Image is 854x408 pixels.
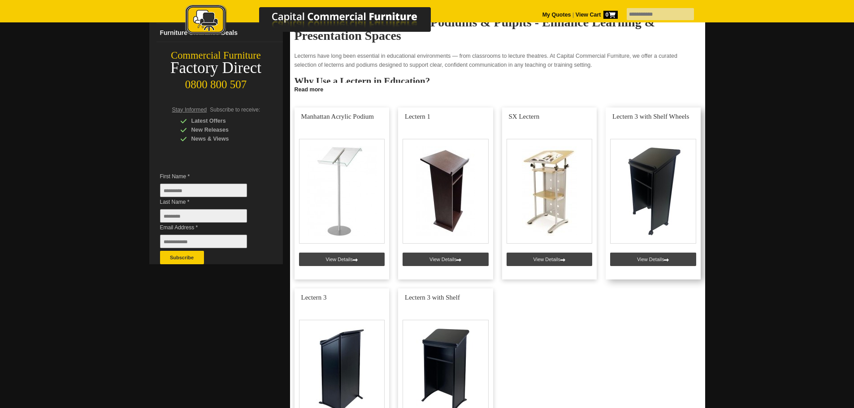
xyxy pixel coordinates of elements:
span: Last Name * [160,198,260,206]
a: My Quotes [542,12,571,18]
a: Click to read more [290,83,705,94]
strong: View Cart [576,12,618,18]
input: Email Address * [160,235,247,248]
input: First Name * [160,184,247,197]
div: New Releases [180,125,265,134]
a: Furniture Clearance Deals [156,24,283,42]
div: News & Views [180,134,265,143]
span: 0 [603,11,618,19]
span: First Name * [160,172,260,181]
div: Commercial Furniture [149,49,283,62]
div: Latest Offers [180,116,265,125]
div: Factory Direct [149,62,283,74]
button: Subscribe [160,251,204,264]
div: 0800 800 507 [149,74,283,91]
img: Capital Commercial Furniture Logo [160,4,474,37]
a: View Cart0 [574,12,617,18]
a: Capital Commercial Furniture Logo [160,4,474,40]
p: Lecterns have long been essential in educational environments — from classrooms to lecture theatr... [295,52,701,69]
span: Email Address * [160,223,260,232]
input: Last Name * [160,209,247,223]
strong: Why Use a Lectern in Education? [295,76,430,86]
span: Stay Informed [172,107,207,113]
span: Subscribe to receive: [210,107,260,113]
strong: Great Deals on Lecterns, Podiums & Pulpits - Enhance Learning & Presentation Spaces [295,15,655,43]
